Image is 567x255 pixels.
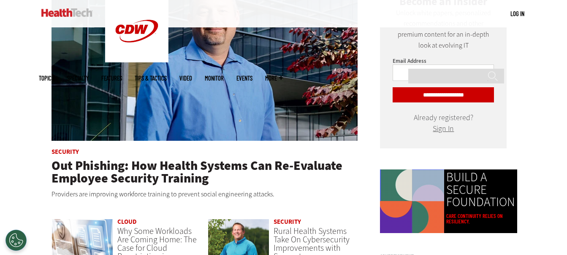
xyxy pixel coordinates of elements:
a: MonITor [205,75,224,81]
a: Out Phishing: How Health Systems Can Re-Evaluate Employee Security Training [52,157,342,187]
a: Video [179,75,192,81]
div: Cookies Settings [5,230,27,251]
span: Topics [39,75,54,81]
div: User menu [510,9,524,18]
a: Security [52,148,79,156]
a: Security [274,217,301,226]
a: Features [101,75,122,81]
a: Sign In [433,123,454,134]
span: More [265,75,283,81]
p: Providers are improving workforce training to prevent social engineering attacks. [52,189,358,200]
img: Colorful animated shapes [380,169,444,234]
img: Home [41,8,92,17]
a: Events [236,75,252,81]
button: Open Preferences [5,230,27,251]
a: CDW [105,56,168,64]
a: Cloud [117,217,137,226]
a: Tips & Tactics [135,75,167,81]
div: Already registered? [393,115,494,132]
a: BUILD A SECURE FOUNDATION [446,171,515,208]
a: Log in [510,10,524,17]
a: Care continuity relies on resiliency. [446,213,515,224]
span: Specialty [67,75,89,81]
